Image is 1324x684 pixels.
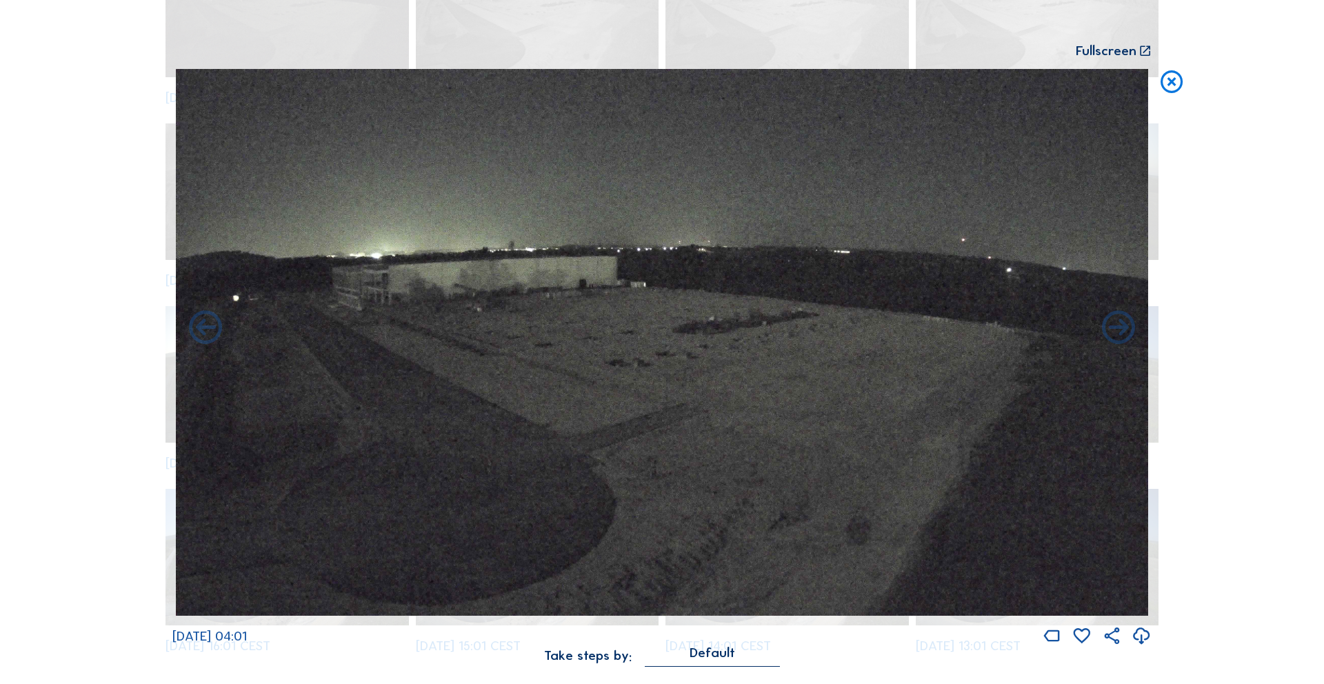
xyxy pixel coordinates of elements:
span: [DATE] 04:01 [172,628,247,644]
i: Forward [185,308,225,349]
div: Fullscreen [1076,44,1136,58]
div: Take steps by: [544,649,632,662]
div: Default [645,647,780,666]
div: Default [690,647,735,659]
img: Image [176,69,1149,616]
i: Back [1099,308,1139,349]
